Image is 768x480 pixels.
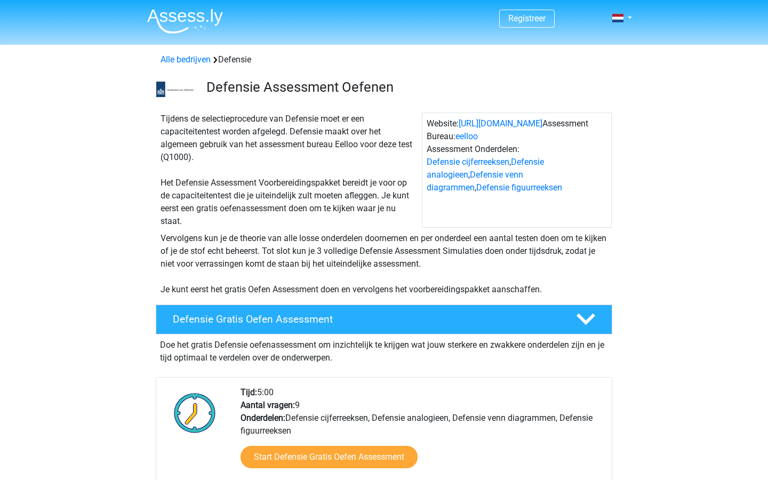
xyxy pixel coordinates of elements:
a: Defensie analogieen [427,157,544,180]
div: Vervolgens kun je de theorie van alle losse onderdelen doornemen en per onderdeel een aantal test... [156,232,612,296]
div: Tijdens de selectieprocedure van Defensie moet er een capaciteitentest worden afgelegd. Defensie ... [156,113,422,228]
a: Defensie venn diagrammen [427,170,523,193]
div: Website: Assessment Bureau: Assessment Onderdelen: , , , [422,113,612,228]
b: Tijd: [241,387,257,397]
a: eelloo [455,131,478,141]
a: Defensie cijferreeksen [427,157,509,167]
a: Start Defensie Gratis Oefen Assessment [241,446,418,468]
a: Registreer [508,13,546,23]
b: Onderdelen: [241,413,285,423]
img: Klok [168,386,222,439]
b: Aantal vragen: [241,400,295,410]
a: Defensie Gratis Oefen Assessment [151,305,617,334]
a: Alle bedrijven [161,54,211,65]
h4: Defensie Gratis Oefen Assessment [173,313,559,325]
div: Doe het gratis Defensie oefenassessment om inzichtelijk te krijgen wat jouw sterkere en zwakkere ... [156,334,612,364]
div: Defensie [156,53,612,66]
a: [URL][DOMAIN_NAME] [459,118,542,129]
img: Assessly [147,9,223,34]
a: Defensie figuurreeksen [476,182,562,193]
h3: Defensie Assessment Oefenen [206,79,604,95]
